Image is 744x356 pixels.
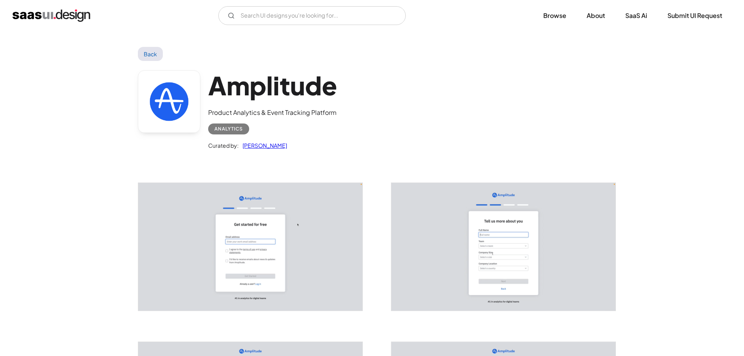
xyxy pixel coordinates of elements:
[208,108,337,117] div: Product Analytics & Event Tracking Platform
[214,124,243,134] div: Analytics
[138,47,163,61] a: Back
[391,183,616,311] a: open lightbox
[208,70,337,100] h1: Amplitude
[577,7,614,24] a: About
[391,183,616,311] img: 63e31b1ad18eec21967d2c1b_Amplitude%20-%20More%20About%20You.png
[138,183,362,311] a: open lightbox
[218,6,406,25] form: Email Form
[12,9,90,22] a: home
[218,6,406,25] input: Search UI designs you're looking for...
[138,183,362,311] img: 63e31b00d18eec7f487d27a9_Amplitude%20Signup.png
[616,7,657,24] a: SaaS Ai
[658,7,732,24] a: Submit UI Request
[534,7,576,24] a: Browse
[239,141,287,150] a: [PERSON_NAME]
[208,141,239,150] div: Curated by:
